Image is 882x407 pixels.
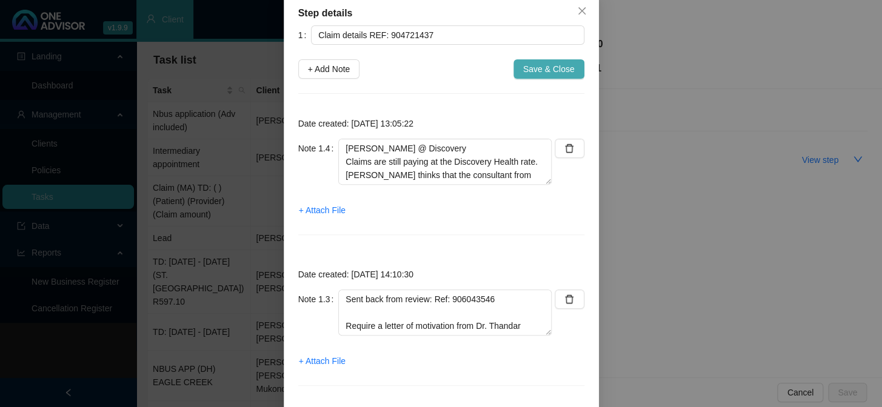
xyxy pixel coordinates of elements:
[298,268,584,281] p: Date created: [DATE] 14:10:30
[298,6,584,21] div: Step details
[564,294,574,304] span: delete
[308,62,350,76] span: + Add Note
[513,59,584,79] button: Save & Close
[338,290,552,336] textarea: Sent back from review: Ref: 906043546 Require a letter of motivation from Dr. Thandar confirming ...
[523,62,575,76] span: Save & Close
[298,139,339,158] label: Note 1.4
[577,6,587,16] span: close
[299,203,346,217] span: + Attach File
[298,200,346,220] button: + Attach File
[572,1,592,21] button: Close
[298,25,312,45] label: 1
[299,354,346,368] span: + Attach File
[298,59,360,79] button: + Add Note
[298,290,339,309] label: Note 1.3
[564,144,574,153] span: delete
[298,351,346,371] button: + Attach File
[338,139,552,185] textarea: [PERSON_NAME] @ Discovery Claims are still paying at the Discovery Health rate. [PERSON_NAME] thi...
[298,117,584,130] p: Date created: [DATE] 13:05:22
